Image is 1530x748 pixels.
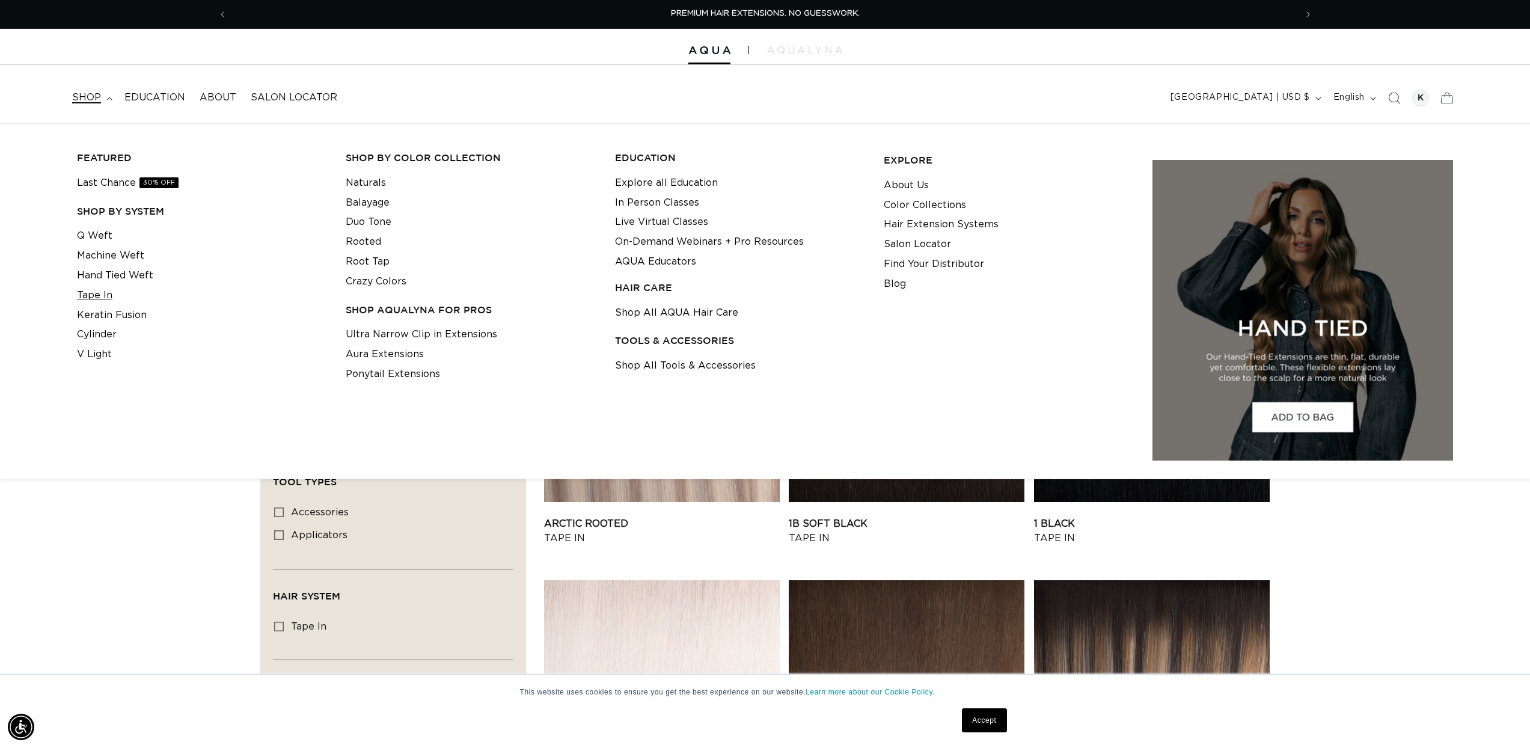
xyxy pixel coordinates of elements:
span: PREMIUM HAIR EXTENSIONS. NO GUESSWORK. [671,10,860,17]
button: Previous announcement [209,3,236,26]
a: Color Collections [884,195,966,215]
a: Last Chance30% OFF [77,173,179,193]
a: Salon Locator [884,235,951,254]
a: Shop All AQUA Hair Care [615,303,738,323]
a: Root Tap [346,252,390,272]
a: V Light [77,345,112,364]
a: Ultra Narrow Clip in Extensions [346,325,497,345]
span: Salon Locator [251,91,337,104]
span: Tool Types [273,476,337,487]
a: Hand Tied Weft [77,266,153,286]
a: On-Demand Webinars + Pro Resources [615,232,804,252]
div: Accessibility Menu [8,714,34,740]
span: accessories [291,507,349,517]
span: 30% OFF [139,177,179,188]
img: Aqua Hair Extensions [688,46,730,55]
a: Ponytail Extensions [346,364,440,384]
a: Aura Extensions [346,345,424,364]
h3: TOOLS & ACCESSORIES [615,334,865,347]
h3: FEATURED [77,152,327,164]
summary: Color Shades (0 selected) [273,660,513,704]
a: Learn more about our Cookie Policy. [806,688,935,696]
a: Cylinder [77,325,117,345]
iframe: Chat Widget [1470,690,1530,748]
a: Naturals [346,173,386,193]
img: aqualyna.com [767,46,842,54]
summary: Search [1381,85,1407,111]
span: tape in [291,622,326,631]
span: About [200,91,236,104]
span: applicators [291,530,347,540]
a: In Person Classes [615,193,699,213]
h3: HAIR CARE [615,281,865,294]
a: Live Virtual Classes [615,212,708,232]
button: [GEOGRAPHIC_DATA] | USD $ [1163,87,1326,109]
a: Find Your Distributor [884,254,984,274]
span: Education [124,91,185,104]
a: Hair Extension Systems [884,215,999,235]
span: Hair System [273,590,340,601]
h3: Shop by Color Collection [346,152,596,164]
a: Explore all Education [615,173,718,193]
a: About Us [884,176,929,195]
a: Shop All Tools & Accessories [615,356,756,376]
a: Blog [884,274,906,294]
a: Balayage [346,193,390,213]
summary: Hair System (0 selected) [273,569,513,613]
a: Rooted [346,232,381,252]
h3: EXPLORE [884,154,1134,167]
span: English [1333,91,1365,104]
summary: shop [65,84,117,111]
h3: SHOP BY SYSTEM [77,205,327,218]
a: Tape In [77,286,112,305]
span: shop [72,91,101,104]
a: Duo Tone [346,212,391,232]
a: Accept [962,708,1006,732]
a: 1 Black Tape In [1034,517,1270,545]
button: Next announcement [1295,3,1321,26]
h3: EDUCATION [615,152,865,164]
a: Keratin Fusion [77,305,147,325]
a: Salon Locator [243,84,344,111]
button: English [1326,87,1381,109]
a: AQUA Educators [615,252,696,272]
a: Machine Weft [77,246,144,266]
a: Crazy Colors [346,272,406,292]
h3: Shop AquaLyna for Pros [346,304,596,316]
a: 1B Soft Black Tape In [789,517,1024,545]
a: Education [117,84,192,111]
span: [GEOGRAPHIC_DATA] | USD $ [1170,91,1310,104]
a: About [192,84,243,111]
p: This website uses cookies to ensure you get the best experience on our website. [520,687,1011,697]
a: Q Weft [77,226,112,246]
a: Arctic Rooted Tape In [544,517,780,545]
